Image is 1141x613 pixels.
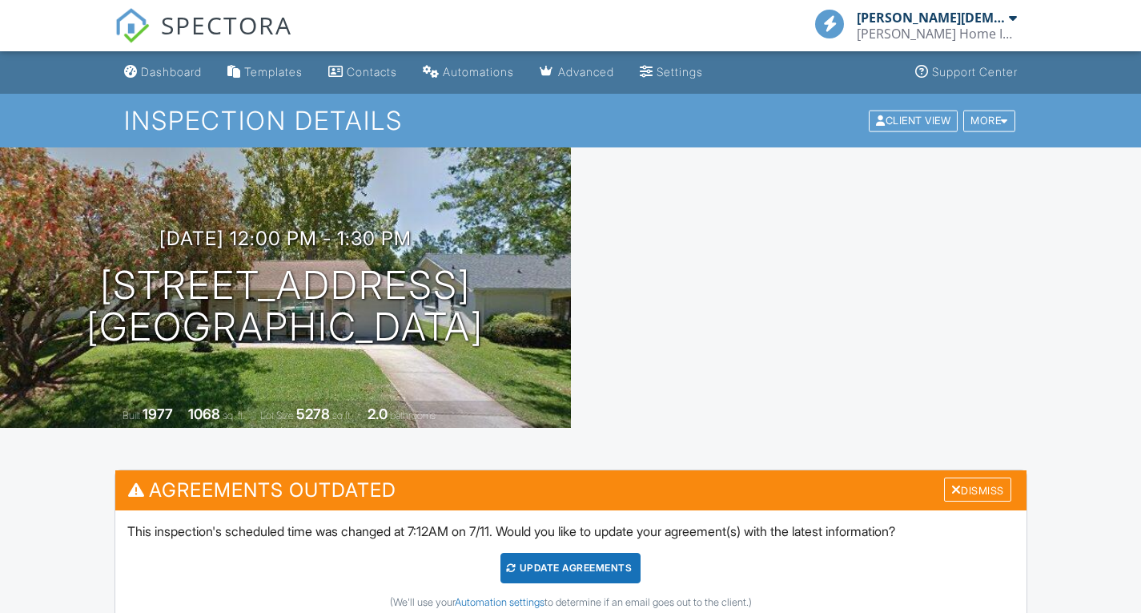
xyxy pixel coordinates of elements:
a: SPECTORA [115,22,292,55]
a: Settings [633,58,709,87]
span: Built [123,409,140,421]
a: Templates [221,58,309,87]
h3: Agreements Outdated [115,470,1026,510]
img: The Best Home Inspection Software - Spectora [115,8,150,43]
div: Dashboard [141,65,202,79]
span: bathrooms [390,409,436,421]
a: Support Center [909,58,1024,87]
a: Automations (Basic) [416,58,520,87]
div: 2.0 [368,405,388,422]
h3: [DATE] 12:00 pm - 1:30 pm [159,228,412,249]
div: Dismiss [944,478,1011,502]
div: Automations [443,65,514,79]
a: Advanced [533,58,621,87]
h1: [STREET_ADDRESS] [GEOGRAPHIC_DATA] [86,264,484,349]
h1: Inspection Details [124,107,1016,135]
span: Lot Size [260,409,294,421]
span: sq. ft. [223,409,245,421]
div: Mizell Home Inspection LLC [857,26,1017,42]
div: 1977 [143,405,173,422]
div: 1068 [188,405,220,422]
div: Templates [244,65,303,79]
div: (We'll use your to determine if an email goes out to the client.) [127,596,1014,609]
span: SPECTORA [161,8,292,42]
div: 5278 [296,405,330,422]
a: Automation settings [455,596,544,608]
div: Settings [657,65,703,79]
span: sq.ft. [332,409,352,421]
div: Client View [869,110,958,131]
a: Client View [867,114,962,126]
div: More [963,110,1015,131]
div: Support Center [932,65,1018,79]
a: Contacts [322,58,404,87]
a: Dashboard [118,58,208,87]
div: Advanced [558,65,614,79]
div: Contacts [347,65,397,79]
div: [PERSON_NAME][DEMOGRAPHIC_DATA] [857,10,1005,26]
div: Update Agreements [500,553,641,583]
